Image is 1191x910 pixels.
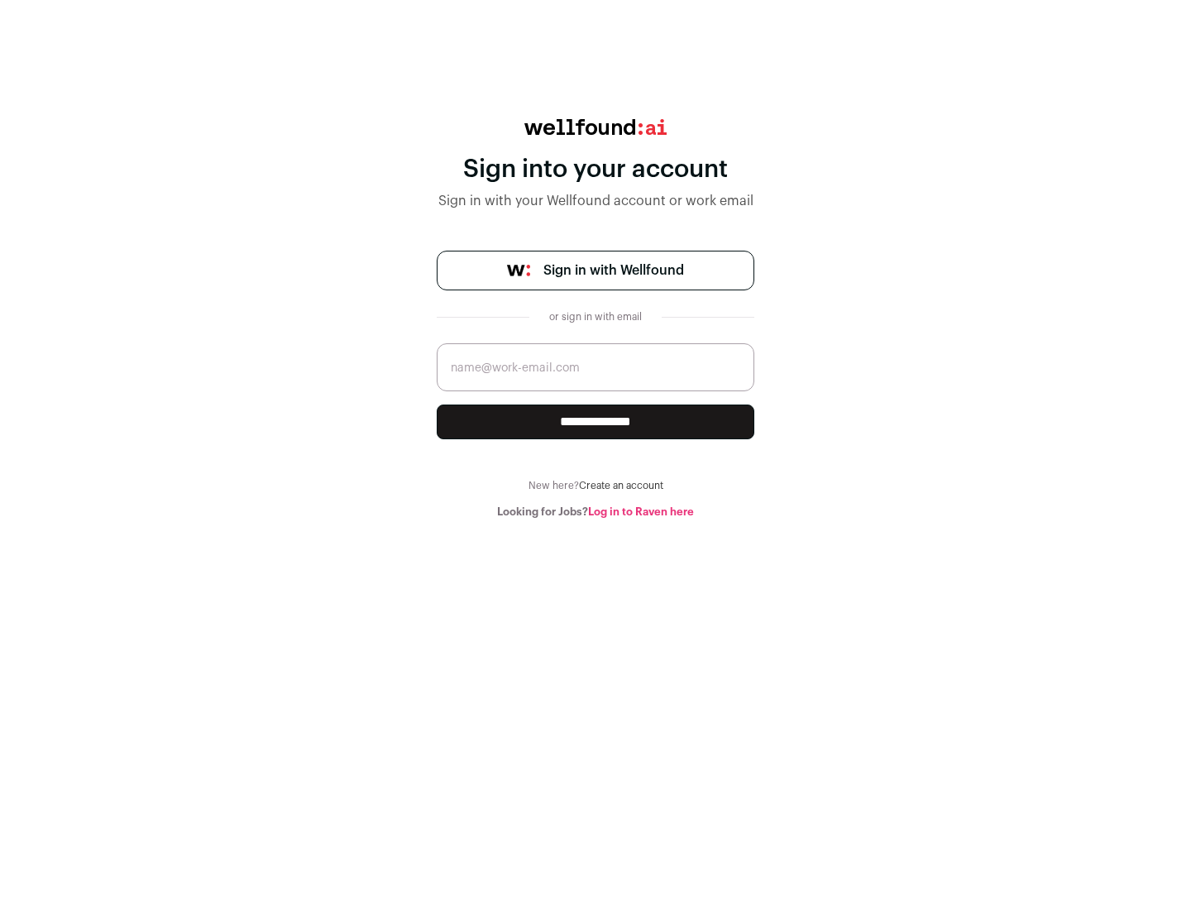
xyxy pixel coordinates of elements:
[437,343,754,391] input: name@work-email.com
[507,265,530,276] img: wellfound-symbol-flush-black-fb3c872781a75f747ccb3a119075da62bfe97bd399995f84a933054e44a575c4.png
[437,479,754,492] div: New here?
[543,310,648,323] div: or sign in with email
[437,155,754,184] div: Sign into your account
[543,261,684,280] span: Sign in with Wellfound
[524,119,667,135] img: wellfound:ai
[579,481,663,491] a: Create an account
[588,506,694,517] a: Log in to Raven here
[437,505,754,519] div: Looking for Jobs?
[437,191,754,211] div: Sign in with your Wellfound account or work email
[437,251,754,290] a: Sign in with Wellfound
